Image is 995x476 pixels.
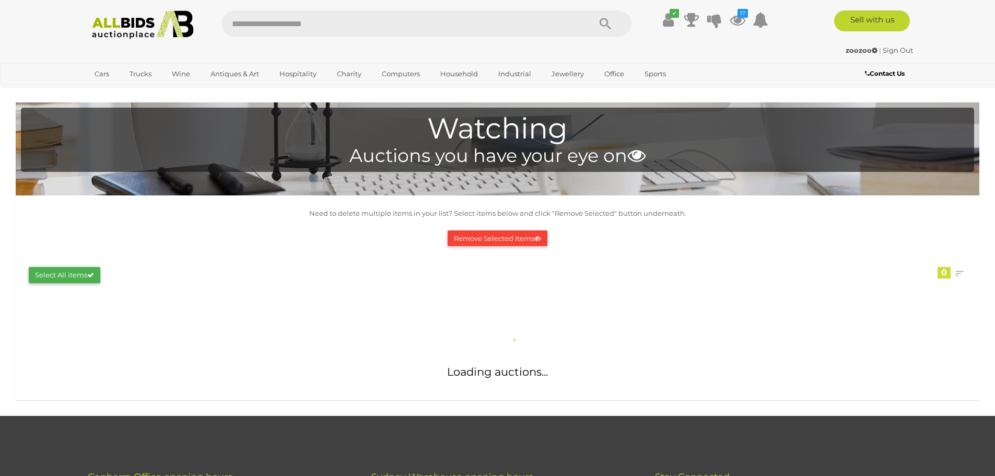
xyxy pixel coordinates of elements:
[123,65,158,83] a: Trucks
[834,10,910,31] a: Sell with us
[865,68,907,79] a: Contact Us
[375,65,427,83] a: Computers
[638,65,673,83] a: Sports
[846,46,879,54] a: zoozoo
[598,65,631,83] a: Office
[434,65,485,83] a: Household
[26,113,969,145] h1: Watching
[738,9,748,18] i: 17
[273,65,323,83] a: Hospitality
[29,267,100,283] button: Select All items
[330,65,368,83] a: Charity
[21,207,974,219] p: Need to delete multiple items in your list? Select items below and click "Remove Selected" button...
[846,46,877,54] strong: zoozoo
[26,146,969,166] h4: Auctions you have your eye on
[447,365,548,378] span: Loading auctions...
[165,65,197,83] a: Wine
[448,230,547,247] button: Remove Selected Items
[879,46,881,54] span: |
[661,10,676,29] a: ✔
[883,46,913,54] a: Sign Out
[670,9,679,18] i: ✔
[865,69,905,77] b: Contact Us
[579,10,631,37] button: Search
[204,65,266,83] a: Antiques & Art
[730,10,745,29] a: 17
[88,83,175,100] a: [GEOGRAPHIC_DATA]
[86,10,200,39] img: Allbids.com.au
[491,65,538,83] a: Industrial
[938,267,951,278] div: 0
[545,65,591,83] a: Jewellery
[88,65,116,83] a: Cars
